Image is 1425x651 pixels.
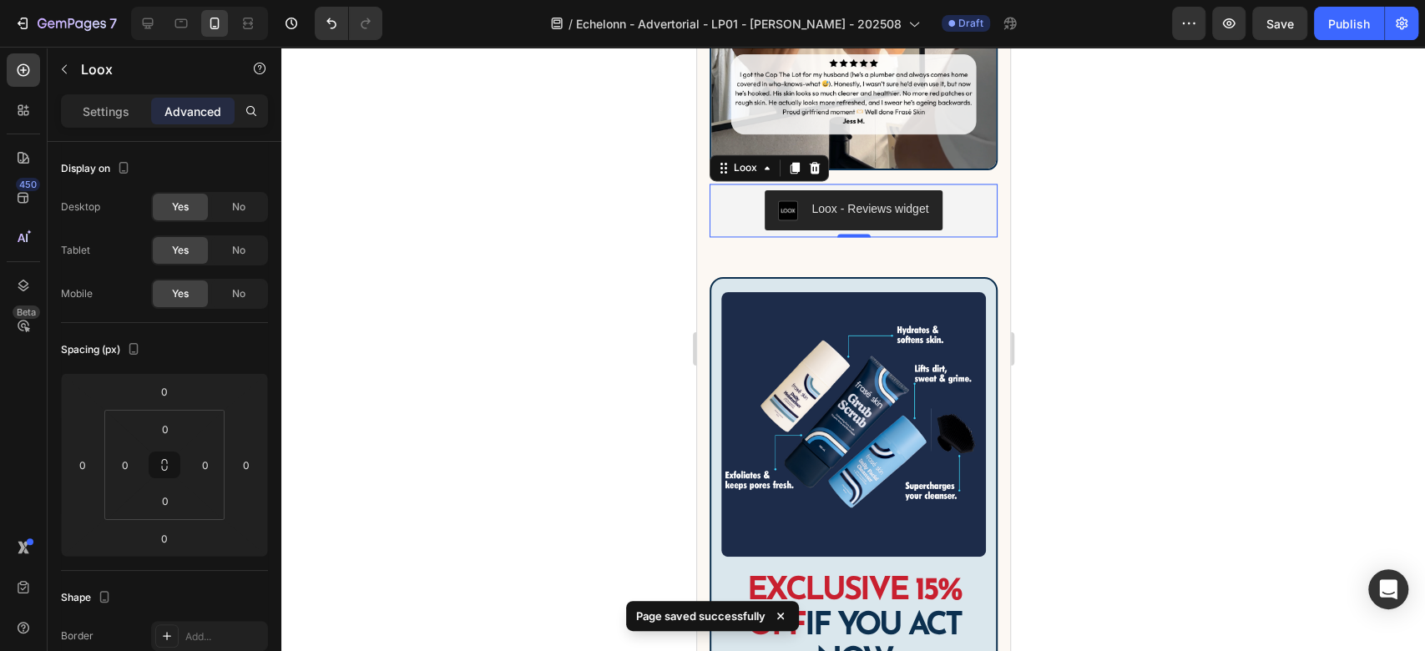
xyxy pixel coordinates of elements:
[61,199,100,214] div: Desktop
[636,608,766,624] p: Page saved successfully
[234,452,259,477] input: 0
[13,305,40,319] div: Beta
[109,13,117,33] p: 7
[61,339,144,361] div: Spacing (px)
[185,629,264,644] div: Add...
[172,243,189,258] span: Yes
[576,15,902,33] span: Echelonn - Advertorial - LP01 - [PERSON_NAME] - 202508
[148,526,181,551] input: 0
[108,563,264,630] strong: IF YOU ACT NOW
[1314,7,1384,40] button: Publish
[61,628,93,643] div: Border
[149,488,182,513] input: 0
[61,158,134,180] div: Display on
[164,103,221,120] p: Advanced
[61,286,93,301] div: Mobile
[697,47,1010,651] iframe: Design area
[232,286,245,301] span: No
[149,416,182,442] input: 0px
[70,452,95,477] input: 0
[148,379,181,404] input: 0
[232,199,245,214] span: No
[7,7,124,40] button: 7
[1252,7,1307,40] button: Save
[172,199,189,214] span: Yes
[1266,17,1294,31] span: Save
[193,452,218,477] input: 0px
[83,103,129,120] p: Settings
[61,243,90,258] div: Tablet
[958,16,983,31] span: Draft
[61,587,114,609] div: Shape
[568,15,573,33] span: /
[81,59,223,79] p: Loox
[16,178,40,191] div: 450
[172,286,189,301] span: Yes
[232,243,245,258] span: No
[1368,569,1408,609] div: Open Intercom Messenger
[113,452,138,477] input: 0px
[315,7,382,40] div: Undo/Redo
[1328,15,1370,33] div: Publish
